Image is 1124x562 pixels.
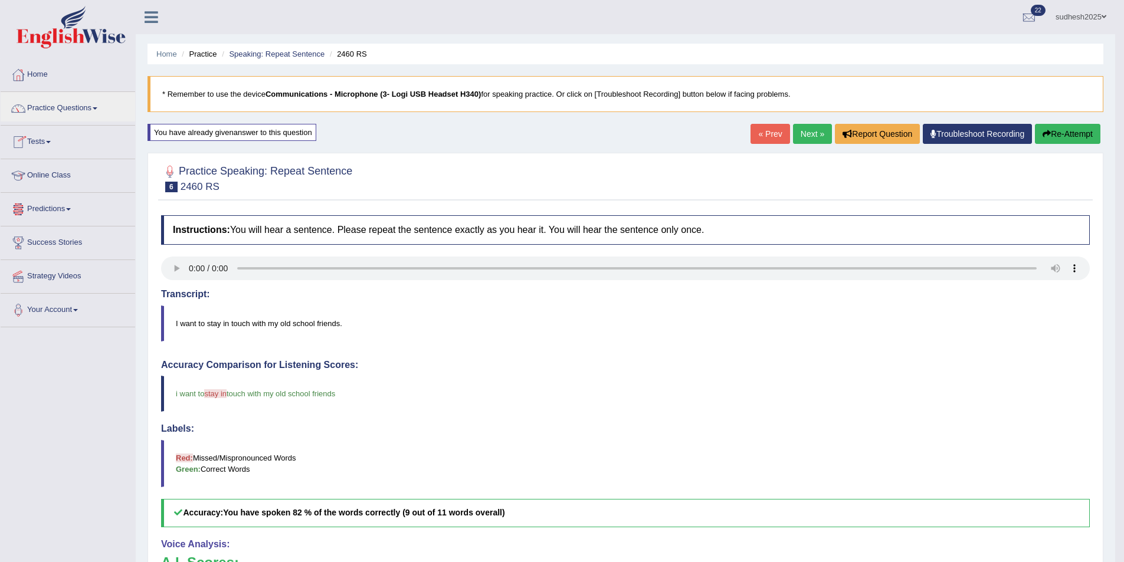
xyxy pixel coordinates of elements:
a: Success Stories [1,226,135,256]
b: Red: [176,453,193,462]
blockquote: I want to stay in touch with my old school friends. [161,305,1090,341]
button: Report Question [835,124,920,144]
a: Tests [1,126,135,155]
a: Your Account [1,294,135,323]
h5: Accuracy: [161,499,1090,527]
a: Next » [793,124,832,144]
small: 2460 RS [181,181,219,192]
h4: Voice Analysis: [161,539,1090,550]
b: Green: [176,465,201,474]
h4: Accuracy Comparison for Listening Scores: [161,360,1090,370]
li: 2460 RS [327,48,367,60]
span: i want to [176,389,204,398]
a: Troubleshoot Recording [923,124,1032,144]
blockquote: * Remember to use the device for speaking practice. Or click on [Troubleshoot Recording] button b... [148,76,1103,112]
a: Home [156,50,177,58]
a: Home [1,58,135,88]
a: Online Class [1,159,135,189]
b: You have spoken 82 % of the words correctly (9 out of 11 words overall) [223,508,504,517]
span: stay in [204,389,227,398]
h2: Practice Speaking: Repeat Sentence [161,163,352,192]
a: Strategy Videos [1,260,135,290]
a: Speaking: Repeat Sentence [229,50,325,58]
h4: Transcript: [161,289,1090,300]
span: 22 [1031,5,1046,16]
li: Practice [179,48,217,60]
b: Instructions: [173,225,230,235]
span: touch with my old school friends [227,389,335,398]
blockquote: Missed/Mispronounced Words Correct Words [161,440,1090,487]
a: Practice Questions [1,92,135,121]
h4: You will hear a sentence. Please repeat the sentence exactly as you hear it. You will hear the se... [161,215,1090,245]
a: Predictions [1,193,135,222]
span: 6 [165,182,178,192]
a: « Prev [751,124,789,144]
b: Communications - Microphone (3- Logi USB Headset H340) [266,90,481,98]
h4: Labels: [161,423,1090,434]
button: Re-Attempt [1035,124,1100,144]
div: You have already given answer to this question [148,124,316,141]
